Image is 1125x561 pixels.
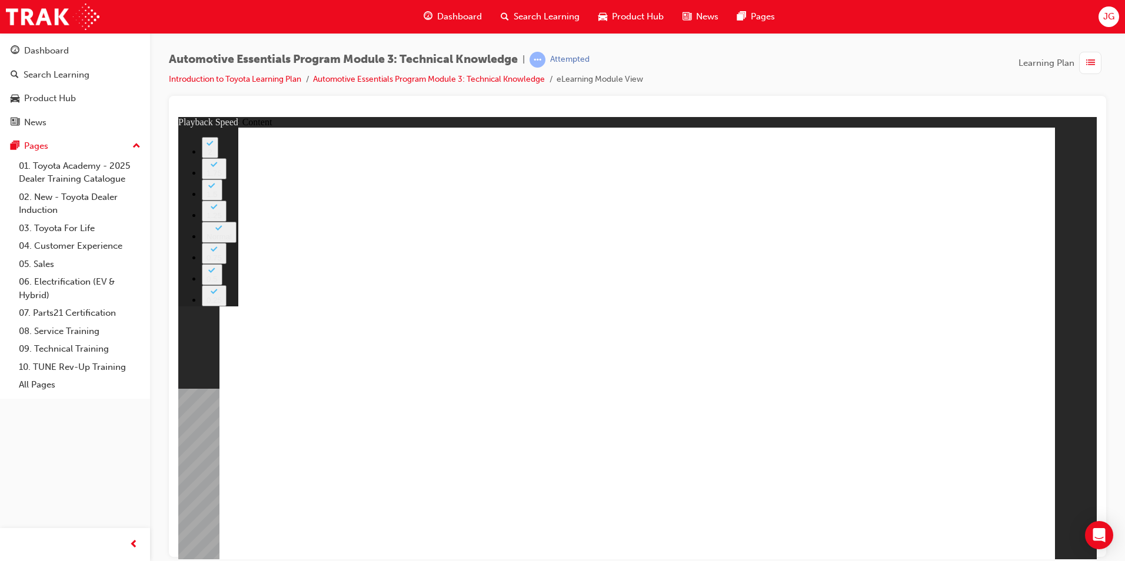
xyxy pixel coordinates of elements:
a: pages-iconPages [728,5,784,29]
span: guage-icon [424,9,432,24]
a: Product Hub [5,88,145,109]
a: news-iconNews [673,5,728,29]
span: News [696,10,718,24]
a: News [5,112,145,133]
a: All Pages [14,376,145,394]
span: pages-icon [737,9,746,24]
a: guage-iconDashboard [414,5,491,29]
div: Search Learning [24,68,89,82]
span: JG [1103,10,1114,24]
a: 09. Technical Training [14,340,145,358]
span: pages-icon [11,141,19,152]
span: Pages [751,10,775,24]
a: 02. New - Toyota Dealer Induction [14,188,145,219]
span: car-icon [11,93,19,104]
a: 06. Electrification (EV & Hybrid) [14,273,145,304]
div: Product Hub [24,92,76,105]
a: Automotive Essentials Program Module 3: Technical Knowledge [313,74,545,84]
span: prev-icon [129,537,138,552]
a: car-iconProduct Hub [589,5,673,29]
span: Automotive Essentials Program Module 3: Technical Knowledge [169,53,518,66]
li: eLearning Module View [557,73,643,86]
span: learningRecordVerb_ATTEMPT-icon [530,52,545,68]
span: Search Learning [514,10,580,24]
div: Attempted [550,54,590,65]
span: Learning Plan [1019,56,1074,70]
a: Dashboard [5,40,145,62]
img: Trak [6,4,99,30]
a: Introduction to Toyota Learning Plan [169,74,301,84]
span: | [522,53,525,66]
div: News [24,116,46,129]
span: news-icon [11,118,19,128]
div: Dashboard [24,44,69,58]
a: 01. Toyota Academy - 2025 Dealer Training Catalogue [14,157,145,188]
a: 05. Sales [14,255,145,273]
span: Product Hub [612,10,664,24]
div: Pages [24,139,48,153]
a: search-iconSearch Learning [491,5,589,29]
a: 07. Parts21 Certification [14,304,145,322]
button: Learning Plan [1019,52,1106,74]
a: 03. Toyota For Life [14,219,145,238]
button: JG [1099,6,1119,27]
span: guage-icon [11,46,19,56]
button: Pages [5,135,145,157]
span: search-icon [11,70,19,81]
a: Search Learning [5,64,145,86]
span: up-icon [132,139,141,154]
div: Open Intercom Messenger [1085,521,1113,549]
span: news-icon [683,9,691,24]
span: car-icon [598,9,607,24]
a: 04. Customer Experience [14,237,145,255]
span: list-icon [1086,56,1095,71]
span: Dashboard [437,10,482,24]
button: DashboardSearch LearningProduct HubNews [5,38,145,135]
a: 10. TUNE Rev-Up Training [14,358,145,376]
span: search-icon [501,9,509,24]
a: 08. Service Training [14,322,145,340]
